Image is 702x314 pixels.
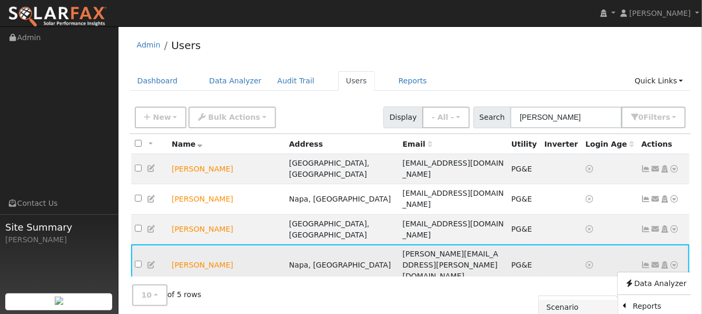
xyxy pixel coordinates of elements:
[168,154,285,184] td: Lead
[289,139,395,150] div: Address
[285,154,399,184] td: [GEOGRAPHIC_DATA], [GEOGRAPHIC_DATA]
[660,261,669,269] a: Login As
[270,71,322,91] a: Audit Trail
[208,113,260,121] span: Bulk Actions
[383,107,423,128] span: Display
[641,225,651,233] a: Show Graph
[670,164,679,175] a: Other actions
[641,261,651,269] a: Show Graph
[629,9,691,17] span: [PERSON_NAME]
[511,261,532,269] span: PG&E
[168,214,285,244] td: Lead
[473,107,511,128] span: Search
[660,225,669,233] a: Login As
[168,244,285,286] td: Lead
[626,299,694,313] a: Reports
[670,224,679,235] a: Other actions
[511,139,537,150] div: Utility
[285,184,399,214] td: Napa, [GEOGRAPHIC_DATA]
[670,260,679,271] a: Other actions
[586,225,595,233] a: No login access
[644,113,670,121] span: Filter
[402,189,503,208] span: [EMAIL_ADDRESS][DOMAIN_NAME]
[511,225,532,233] span: PG&E
[641,195,651,203] a: Show Graph
[402,250,498,280] span: [PERSON_NAME][EMAIL_ADDRESS][PERSON_NAME][DOMAIN_NAME]
[586,195,595,203] a: No login access
[147,164,156,173] a: Edit User
[422,107,470,128] button: - All -
[130,71,186,91] a: Dashboard
[670,194,679,205] a: Other actions
[402,159,503,178] span: [EMAIL_ADDRESS][DOMAIN_NAME]
[285,214,399,244] td: [GEOGRAPHIC_DATA], [GEOGRAPHIC_DATA]
[5,234,113,245] div: [PERSON_NAME]
[618,276,694,291] a: Data Analyzer
[660,195,669,203] a: Login As
[147,195,156,203] a: Edit User
[201,71,270,91] a: Data Analyzer
[168,184,285,214] td: Lead
[147,261,156,269] a: Edit User
[172,140,203,148] span: Name
[666,113,670,121] span: s
[132,284,202,306] span: of 5 rows
[391,71,435,91] a: Reports
[651,260,660,271] a: andrew.shaheen@icloud.com
[511,195,532,203] span: PG&E
[135,107,187,128] button: New
[660,165,669,173] a: Login As
[147,225,156,233] a: Edit User
[153,113,171,121] span: New
[511,165,532,173] span: PG&E
[651,224,660,235] a: ampatterson11@gmail.com
[651,194,660,205] a: amliving@gmail.com
[285,244,399,286] td: Napa, [GEOGRAPHIC_DATA]
[586,165,595,173] a: No login access
[142,291,152,299] span: 10
[641,139,686,150] div: Actions
[641,165,651,173] a: Show Graph
[586,261,595,269] a: No login access
[586,140,634,148] span: Days since last login
[621,107,686,128] button: 0Filters
[5,220,113,234] span: Site Summary
[545,139,578,150] div: Inverter
[627,71,691,91] a: Quick Links
[171,39,201,52] a: Users
[8,6,107,28] img: SolarFax
[402,220,503,239] span: [EMAIL_ADDRESS][DOMAIN_NAME]
[402,140,432,148] span: Email
[338,71,375,91] a: Users
[510,107,622,128] input: Search
[189,107,275,128] button: Bulk Actions
[132,284,167,306] button: 10
[55,297,63,305] img: retrieve
[137,41,161,49] a: Admin
[651,164,660,175] a: jayadsilva@yahoo.com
